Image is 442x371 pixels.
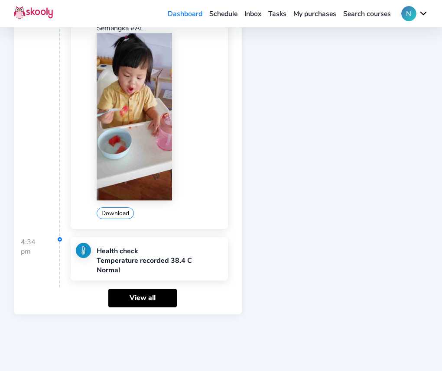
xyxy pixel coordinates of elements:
[21,237,60,287] div: 4:34
[265,7,290,21] a: Tasks
[97,256,192,265] div: Temperature recorded 38.4 C
[97,33,172,200] img: 202412070848115500931045662322111429528484446419202509110847049925277199943785.jpg
[76,243,91,258] img: temperature.jpg
[97,246,192,256] div: Health check
[290,7,340,21] a: My purchases
[21,247,59,256] div: pm
[97,207,134,219] button: Download
[108,289,177,307] a: View all
[164,7,206,21] a: Dashboard
[340,7,394,21] a: Search courses
[241,7,265,21] a: Inbox
[14,6,53,19] img: Skooly
[97,265,192,275] div: Normal
[97,23,222,33] p: Semangka #AL
[401,6,428,21] button: Nchevron down outline
[206,7,241,21] a: Schedule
